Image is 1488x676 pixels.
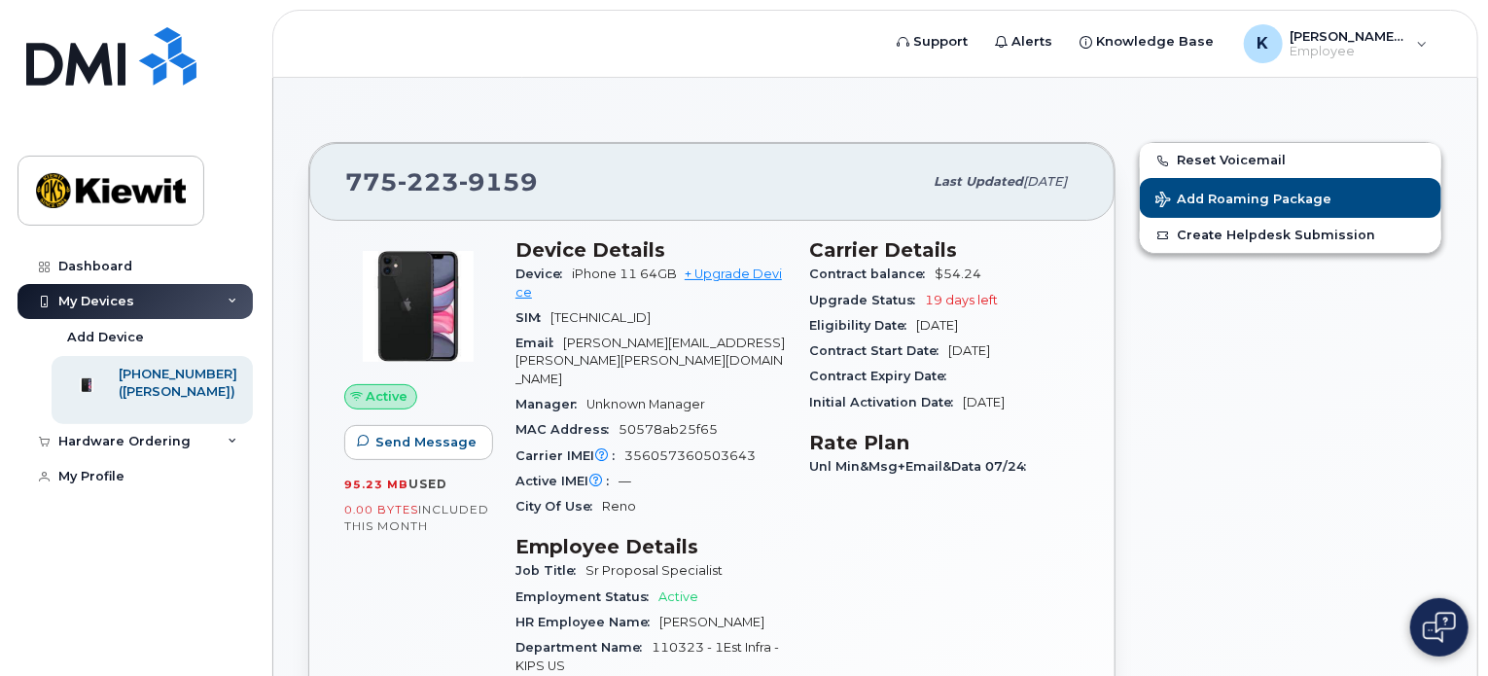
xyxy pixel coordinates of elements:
h3: Carrier Details [809,238,1080,262]
span: 110323 - 1Est Infra - KIPS US [515,640,779,672]
img: Open chat [1423,612,1456,643]
h3: Employee Details [515,535,786,558]
span: [PERSON_NAME] [659,615,764,629]
span: [TECHNICAL_ID] [550,310,651,325]
span: 356057360503643 [624,448,756,463]
span: Unknown Manager [586,397,705,411]
span: Department Name [515,640,652,655]
span: [DATE] [963,395,1005,409]
button: Send Message [344,425,493,460]
span: Active IMEI [515,474,619,488]
span: City Of Use [515,499,602,514]
span: Job Title [515,563,585,578]
span: Unl Min&Msg+Email&Data 07/24 [809,459,1036,474]
span: Active [367,387,408,406]
span: used [408,477,447,491]
span: Device [515,267,572,281]
span: Add Roaming Package [1155,192,1331,210]
span: 95.23 MB [344,478,408,491]
button: Add Roaming Package [1140,178,1441,218]
span: Initial Activation Date [809,395,963,409]
span: [DATE] [916,318,958,333]
span: MAC Address [515,422,619,437]
h3: Device Details [515,238,786,262]
span: Contract Start Date [809,343,948,358]
span: 50578ab25f65 [619,422,718,437]
span: Eligibility Date [809,318,916,333]
span: Contract Expiry Date [809,369,956,383]
span: iPhone 11 64GB [572,267,677,281]
span: Email [515,336,563,350]
span: 0.00 Bytes [344,503,418,516]
span: Manager [515,397,586,411]
span: Employment Status [515,589,658,604]
a: Create Helpdesk Submission [1140,218,1441,253]
span: SIM [515,310,550,325]
span: — [619,474,631,488]
a: + Upgrade Device [515,267,782,299]
span: Carrier IMEI [515,448,624,463]
span: [DATE] [1023,174,1067,189]
span: Reno [602,499,636,514]
span: Sr Proposal Specialist [585,563,723,578]
h3: Rate Plan [809,431,1080,454]
span: [PERSON_NAME][EMAIL_ADDRESS][PERSON_NAME][PERSON_NAME][DOMAIN_NAME] [515,336,785,386]
button: Reset Voicemail [1140,143,1441,178]
img: iPhone_11.jpg [360,248,477,365]
span: Contract balance [809,267,935,281]
span: 775 [345,167,538,196]
span: $54.24 [935,267,981,281]
span: Upgrade Status [809,293,925,307]
span: 19 days left [925,293,998,307]
span: Last updated [934,174,1023,189]
span: 223 [398,167,459,196]
span: HR Employee Name [515,615,659,629]
span: Send Message [375,433,477,451]
span: 9159 [459,167,538,196]
span: [DATE] [948,343,990,358]
span: Active [658,589,698,604]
